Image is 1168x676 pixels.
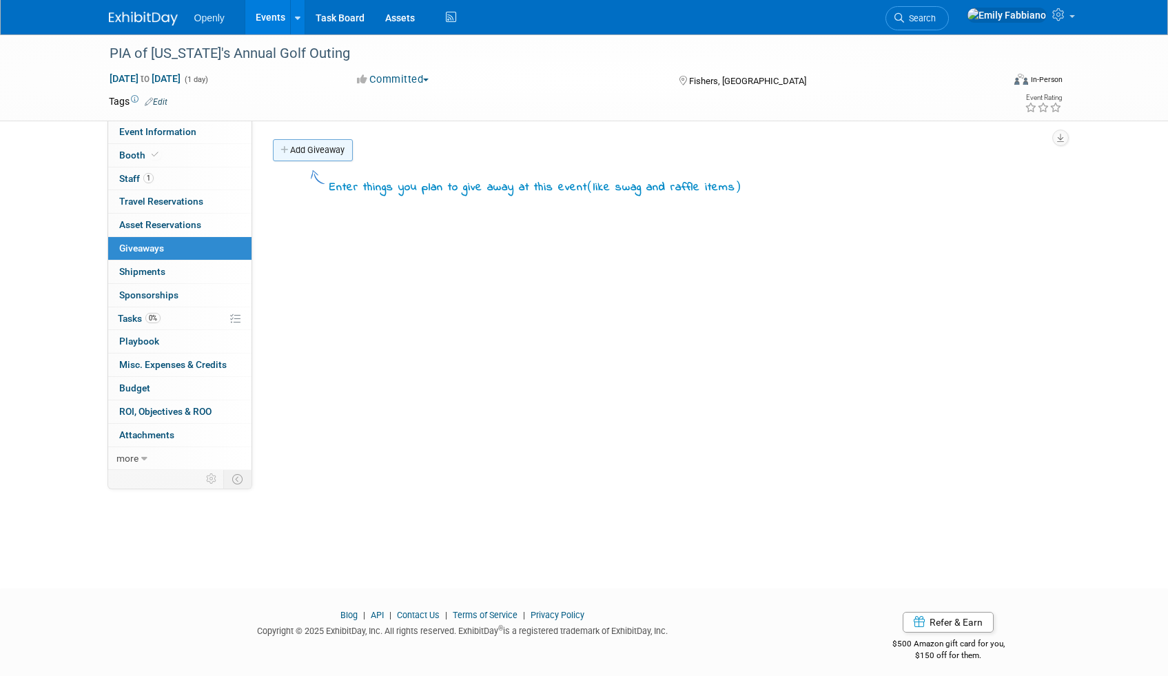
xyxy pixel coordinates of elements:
[119,219,201,230] span: Asset Reservations
[108,284,252,307] a: Sponsorships
[118,313,161,324] span: Tasks
[1014,74,1028,85] img: Format-Inperson.png
[119,289,178,300] span: Sponsorships
[108,144,252,167] a: Booth
[520,610,529,620] span: |
[108,214,252,236] a: Asset Reservations
[119,196,203,207] span: Travel Reservations
[273,139,353,161] a: Add Giveaway
[119,243,164,254] span: Giveaways
[1030,74,1063,85] div: In-Person
[329,178,741,196] div: Enter things you plan to give away at this event like swag and raffle items
[689,76,806,86] span: Fishers, [GEOGRAPHIC_DATA]
[119,429,174,440] span: Attachments
[108,447,252,470] a: more
[921,72,1063,92] div: Event Format
[119,126,196,137] span: Event Information
[108,330,252,353] a: Playbook
[108,377,252,400] a: Budget
[223,470,252,488] td: Toggle Event Tabs
[139,73,152,84] span: to
[397,610,440,620] a: Contact Us
[108,400,252,423] a: ROI, Objectives & ROO
[119,382,150,393] span: Budget
[453,610,518,620] a: Terms of Service
[108,424,252,447] a: Attachments
[108,121,252,143] a: Event Information
[116,453,139,464] span: more
[837,629,1060,661] div: $500 Amazon gift card for you,
[105,41,982,66] div: PIA of [US_STATE]'s Annual Golf Outing
[442,610,451,620] span: |
[109,72,181,85] span: [DATE] [DATE]
[735,179,741,193] span: )
[108,237,252,260] a: Giveaways
[119,173,154,184] span: Staff
[108,190,252,213] a: Travel Reservations
[371,610,384,620] a: API
[340,610,358,620] a: Blog
[109,12,178,25] img: ExhibitDay
[967,8,1047,23] img: Emily Fabbiano
[108,354,252,376] a: Misc. Expenses & Credits
[109,622,817,637] div: Copyright © 2025 ExhibitDay, Inc. All rights reserved. ExhibitDay is a registered trademark of Ex...
[352,72,434,87] button: Committed
[119,266,165,277] span: Shipments
[200,470,224,488] td: Personalize Event Tab Strip
[119,359,227,370] span: Misc. Expenses & Credits
[531,610,584,620] a: Privacy Policy
[108,167,252,190] a: Staff1
[108,260,252,283] a: Shipments
[587,179,593,193] span: (
[194,12,225,23] span: Openly
[386,610,395,620] span: |
[183,75,208,84] span: (1 day)
[498,624,503,632] sup: ®
[885,6,949,30] a: Search
[119,406,212,417] span: ROI, Objectives & ROO
[143,173,154,183] span: 1
[145,97,167,107] a: Edit
[108,307,252,330] a: Tasks0%
[109,94,167,108] td: Tags
[904,13,936,23] span: Search
[152,151,158,158] i: Booth reservation complete
[837,650,1060,662] div: $150 off for them.
[119,150,161,161] span: Booth
[903,612,994,633] a: Refer & Earn
[360,610,369,620] span: |
[145,313,161,323] span: 0%
[119,336,159,347] span: Playbook
[1025,94,1062,101] div: Event Rating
